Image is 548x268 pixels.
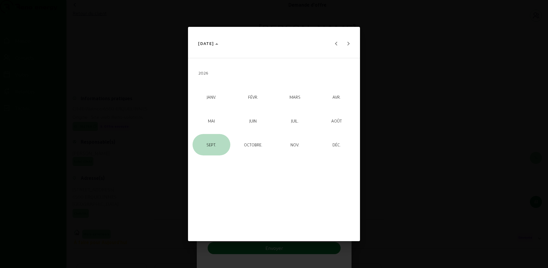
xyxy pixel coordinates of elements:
[291,118,299,123] font: JUIL.
[208,118,215,123] font: MAI
[274,85,316,109] button: mars 2026
[342,37,355,49] button: Next year
[331,118,342,123] font: AOÛT
[249,118,257,123] font: JUIN
[206,142,216,147] font: SEPT.
[190,133,232,157] button: septembre 2026
[248,94,258,99] font: FÉVR.
[207,94,216,99] font: JANV.
[190,85,232,109] button: janvier 2026
[316,133,358,157] button: décembre 2026
[290,142,299,147] font: NOV.
[316,109,358,133] button: août 2026
[190,109,232,133] button: mai 2026
[232,109,274,133] button: juin 2026
[244,142,262,147] font: OCTOBRE.
[232,85,274,109] button: février 2026
[274,133,316,157] button: novembre 2026
[316,85,358,109] button: avril 2026
[196,38,221,49] button: Choose date
[198,71,208,76] font: 2026
[332,94,341,99] font: AVR.
[232,133,274,157] button: octobre 2026
[290,94,300,99] font: MARS
[198,41,214,46] font: [DATE]
[274,109,316,133] button: juillet 2026
[332,142,341,147] font: DÉC.
[330,37,342,49] button: Previous year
